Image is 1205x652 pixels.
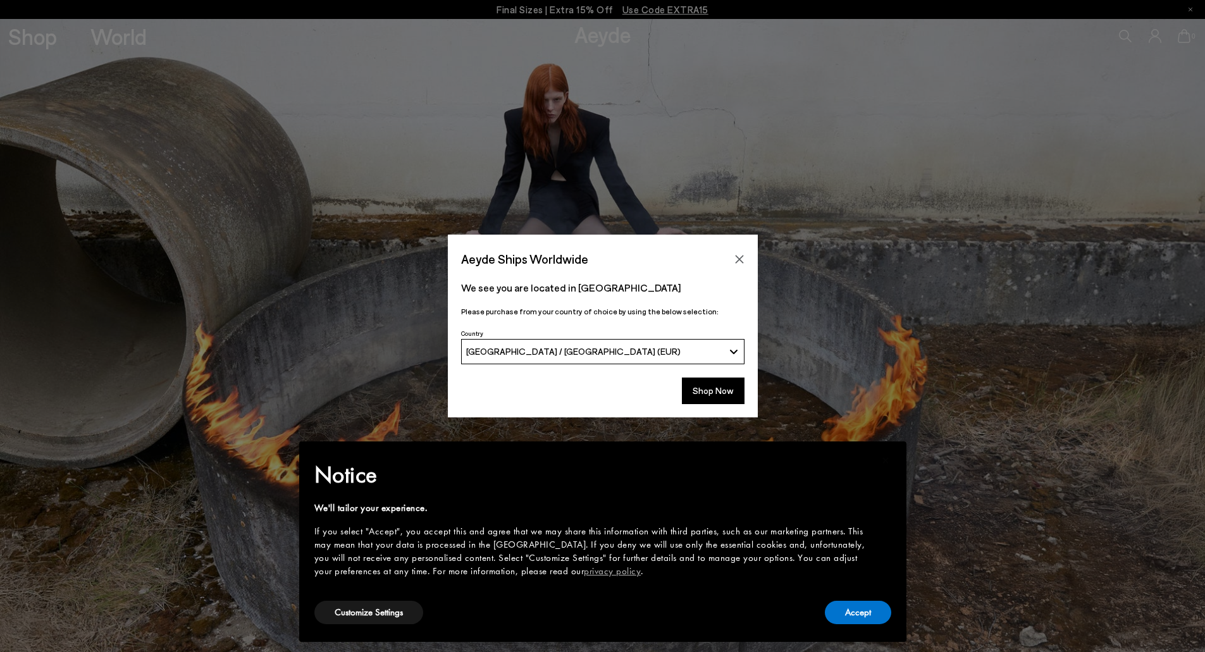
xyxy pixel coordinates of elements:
[682,378,745,404] button: Shop Now
[461,305,745,317] p: Please purchase from your country of choice by using the below selection:
[314,601,423,624] button: Customize Settings
[730,250,749,269] button: Close
[466,346,681,357] span: [GEOGRAPHIC_DATA] / [GEOGRAPHIC_DATA] (EUR)
[461,329,483,337] span: Country
[871,445,901,476] button: Close this notice
[461,248,588,270] span: Aeyde Ships Worldwide
[584,565,641,577] a: privacy policy
[825,601,891,624] button: Accept
[314,525,871,578] div: If you select "Accept", you accept this and agree that we may share this information with third p...
[314,458,871,491] h2: Notice
[882,450,890,470] span: ×
[314,501,871,515] div: We'll tailor your experience.
[461,280,745,295] p: We see you are located in [GEOGRAPHIC_DATA]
